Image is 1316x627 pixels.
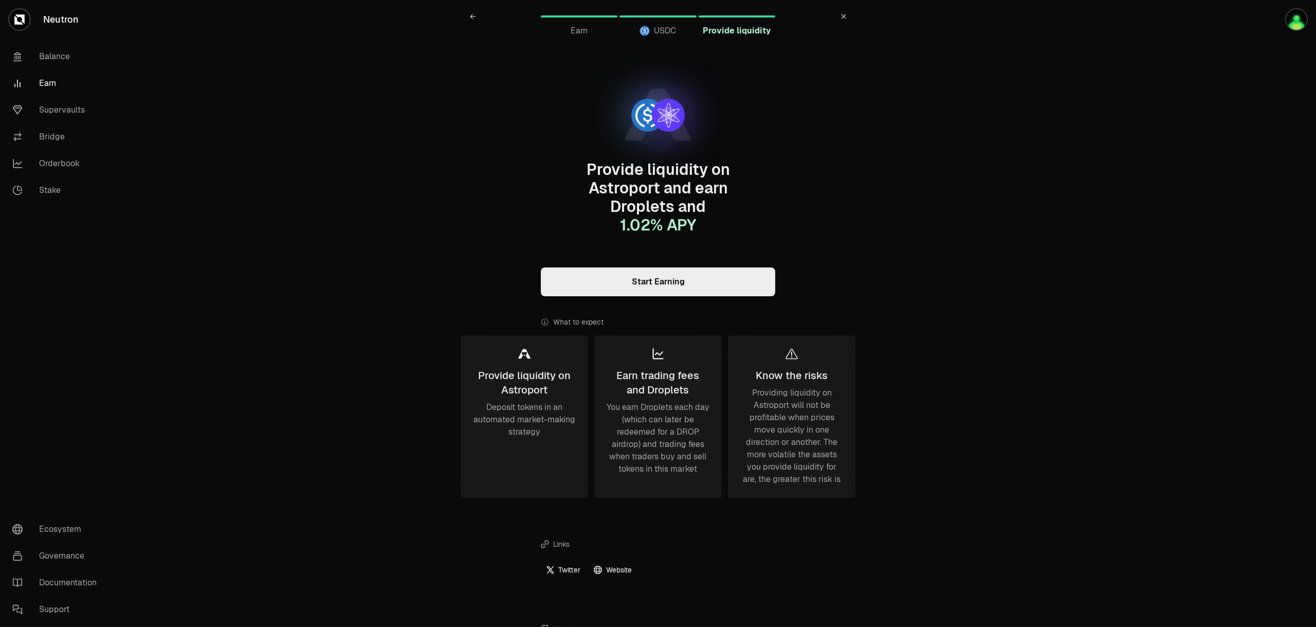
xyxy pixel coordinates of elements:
[639,26,650,36] img: USDC
[607,368,709,397] div: Earn trading fees and Droplets
[631,99,664,132] img: USDC
[541,267,775,296] a: Start Earning
[654,25,676,37] span: USDC
[571,25,588,37] span: Earn
[473,401,576,438] div: Deposit tokens in an automated market-making strategy
[541,562,584,579] a: Twitter
[4,43,111,70] a: Balance
[652,99,685,132] img: dATOM
[541,4,617,29] a: Earn
[1286,9,1307,30] img: Keplr
[4,70,111,97] a: Earn
[587,159,730,235] span: Provide liquidity on Astroport and earn Droplets and
[541,309,775,335] div: What to expect
[589,562,636,579] a: Website
[620,215,696,235] span: 1.02 % APY
[756,368,828,383] div: Know the risks
[4,97,111,123] a: Supervaults
[541,531,775,558] div: Links
[607,401,709,475] div: You earn Droplets each day (which can later be redeemed for a DROP airdrop) and trading fees when...
[4,596,111,623] a: Support
[619,4,696,29] a: USDCUSDC
[473,368,576,397] div: Provide liquidity on Astroport
[740,387,843,486] div: Providing liquidity on Astroport will not be profitable when prices move quickly in one direction...
[4,516,111,543] a: Ecosystem
[4,543,111,569] a: Governance
[4,569,111,596] a: Documentation
[4,123,111,150] a: Bridge
[4,150,111,177] a: Orderbook
[4,177,111,204] a: Stake
[703,25,771,37] span: Provide liquidity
